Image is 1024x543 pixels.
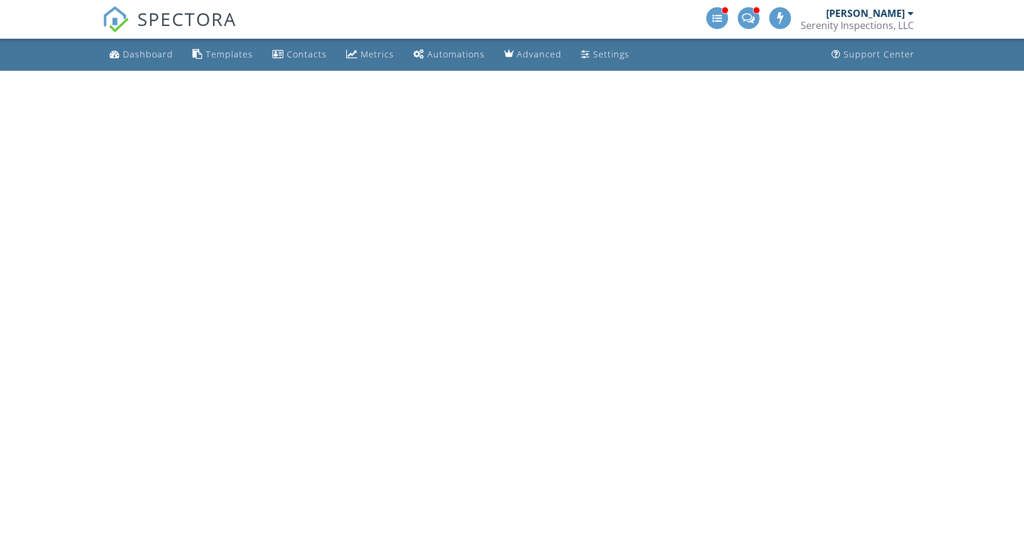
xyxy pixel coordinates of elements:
a: Automations (Advanced) [409,44,490,66]
a: SPECTORA [102,16,237,42]
div: Automations [427,48,485,60]
a: Metrics [341,44,399,66]
div: [PERSON_NAME] [826,7,905,19]
a: Contacts [267,44,332,66]
div: Templates [206,48,253,60]
span: SPECTORA [137,6,237,31]
div: Dashboard [123,48,173,60]
img: The Best Home Inspection Software - Spectora [102,6,129,33]
a: Dashboard [105,44,178,66]
div: Support Center [844,48,914,60]
a: Advanced [499,44,566,66]
div: Serenity Inspections, LLC [801,19,914,31]
div: Advanced [517,48,562,60]
div: Contacts [287,48,327,60]
div: Settings [593,48,629,60]
a: Settings [576,44,634,66]
div: Metrics [361,48,394,60]
a: Templates [188,44,258,66]
a: Support Center [827,44,919,66]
